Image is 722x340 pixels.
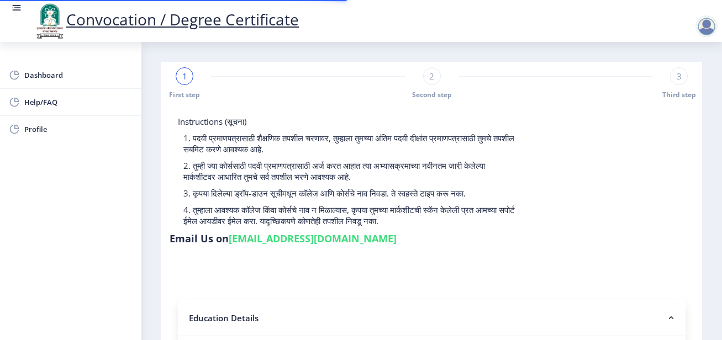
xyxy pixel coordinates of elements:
span: First step [169,90,200,99]
a: Convocation / Degree Certificate [33,9,299,30]
span: Second step [412,90,452,99]
h6: Email Us on [170,232,397,245]
a: [EMAIL_ADDRESS][DOMAIN_NAME] [229,232,397,245]
img: logo [33,2,66,40]
span: 3 [677,71,682,82]
span: Help/FAQ [24,95,133,109]
span: Profile [24,123,133,136]
span: Instructions (सूचना) [178,116,246,127]
p: 1. पदवी प्रमाणपत्रासाठी शैक्षणिक तपशील चरणावर, तुम्हाला तुमच्या अंतिम पदवी दीक्षांत प्रमाणपत्रासा... [183,132,517,155]
span: Dashboard [24,68,133,82]
p: 3. कृपया दिलेल्या ड्रॉप-डाउन सूचीमधून कॉलेज आणि कोर्सचे नाव निवडा. ते स्वहस्ते टाइप करू नका. [183,188,517,199]
p: 4. तुम्हाला आवश्यक कॉलेज किंवा कोर्सचे नाव न मिळाल्यास, कृपया तुमच्या मार्कशीटची स्कॅन केलेली प्र... [183,204,517,226]
span: 2 [429,71,434,82]
nb-accordion-item-header: Education Details [178,300,686,336]
p: 2. तुम्ही ज्या कोर्ससाठी पदवी प्रमाणपत्रासाठी अर्ज करत आहात त्या अभ्यासक्रमाच्या नवीनतम जारी केले... [183,160,517,182]
span: Third step [662,90,696,99]
span: 1 [182,71,187,82]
